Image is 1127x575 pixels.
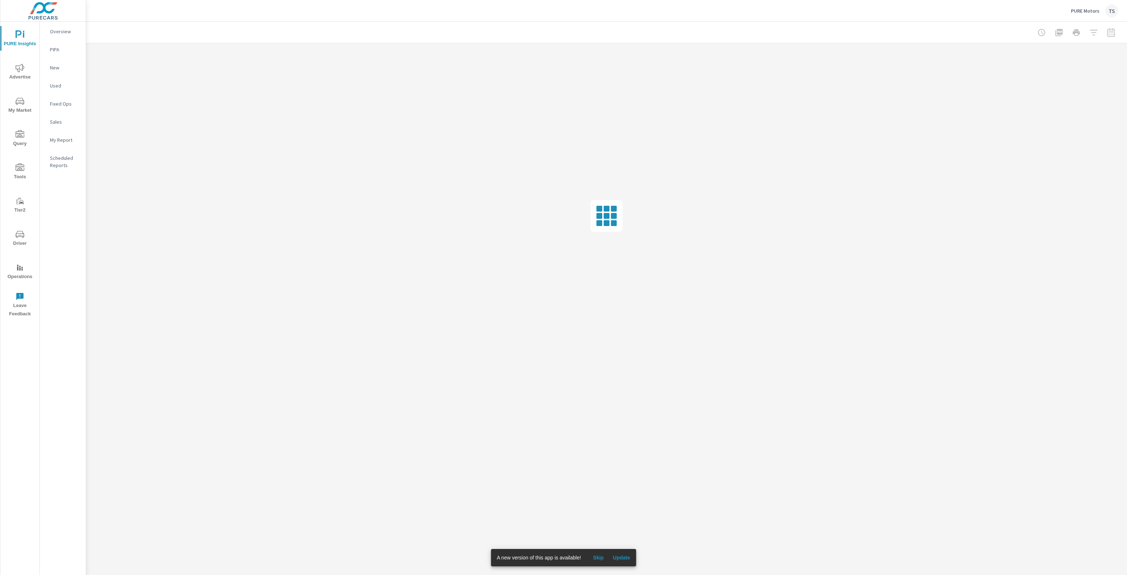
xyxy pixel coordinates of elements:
div: TS [1105,4,1118,17]
p: Fixed Ops [50,100,80,107]
p: PIPA [50,46,80,53]
p: PURE Motors [1071,8,1099,14]
span: Operations [3,263,37,281]
p: Overview [50,28,80,35]
div: Fixed Ops [40,98,86,109]
button: Skip [587,552,610,563]
span: Tools [3,163,37,181]
span: A new version of this app is available! [497,555,581,561]
span: Skip [590,554,607,561]
span: PURE Insights [3,30,37,48]
p: My Report [50,136,80,144]
div: My Report [40,135,86,145]
div: Sales [40,116,86,127]
p: New [50,64,80,71]
button: Update [610,552,633,563]
p: Scheduled Reports [50,154,80,169]
span: Driver [3,230,37,248]
span: Advertise [3,64,37,81]
span: Update [613,554,630,561]
p: Used [50,82,80,89]
div: PIPA [40,44,86,55]
span: Leave Feedback [3,292,37,318]
div: Scheduled Reports [40,153,86,171]
p: Sales [50,118,80,125]
span: Query [3,130,37,148]
div: New [40,62,86,73]
div: nav menu [0,22,39,321]
span: Tier2 [3,197,37,214]
span: My Market [3,97,37,115]
div: Used [40,80,86,91]
div: Overview [40,26,86,37]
